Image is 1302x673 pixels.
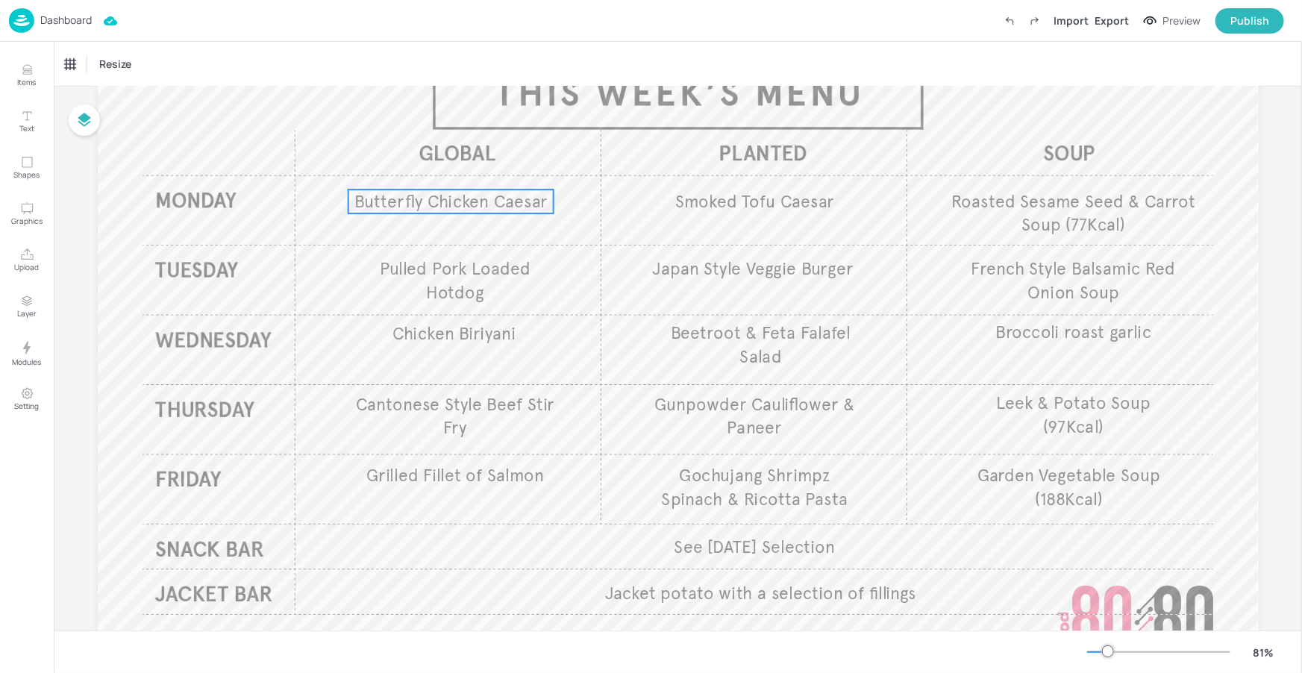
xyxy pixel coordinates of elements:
span: Jacket potato with a selection of fillings [604,583,916,604]
span: Gunpowder Cauliflower & Paneer [654,394,854,439]
span: Roasted Sesame Seed & Carrot Soup (77Kcal) [951,191,1195,236]
span: See [DATE] Selection [674,537,835,558]
span: Chicken Biriyani [392,324,516,345]
p: Dashboard [40,15,92,25]
button: Preview [1135,10,1209,32]
div: Preview [1162,13,1201,29]
label: Undo (Ctrl + Z) [997,8,1022,34]
span: Gochujang Shrimpz Spinach & Ricotta Pasta [661,465,848,510]
span: Grilled Fillet of Salmon [366,465,543,486]
img: logo-86c26b7e.jpg [9,8,34,33]
span: Cantonese Style Beef Stir Fry [355,394,554,439]
div: Import [1054,13,1089,28]
div: Export [1095,13,1129,28]
div: Publish [1230,13,1269,29]
span: Garden Vegetable Soup (188Kcal) [977,465,1160,510]
span: French Style Balsamic Red Onion Soup [971,258,1175,303]
button: Publish [1215,8,1284,34]
span: Smoked Tofu Caesar [675,191,833,212]
span: Japan Style Veggie Burger [652,258,853,279]
span: Beetroot & Feta Falafel Salad [670,323,851,368]
span: Broccoli roast garlic [995,322,1151,342]
span: Butterfly Chicken Caesar [354,191,547,212]
span: Pulled Pork Loaded Hotdog [380,258,530,303]
label: Redo (Ctrl + Y) [1022,8,1048,34]
span: Leek & Potato Soup (97Kcal) [995,393,1150,438]
div: 81 % [1245,645,1281,660]
span: Resize [96,56,134,72]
